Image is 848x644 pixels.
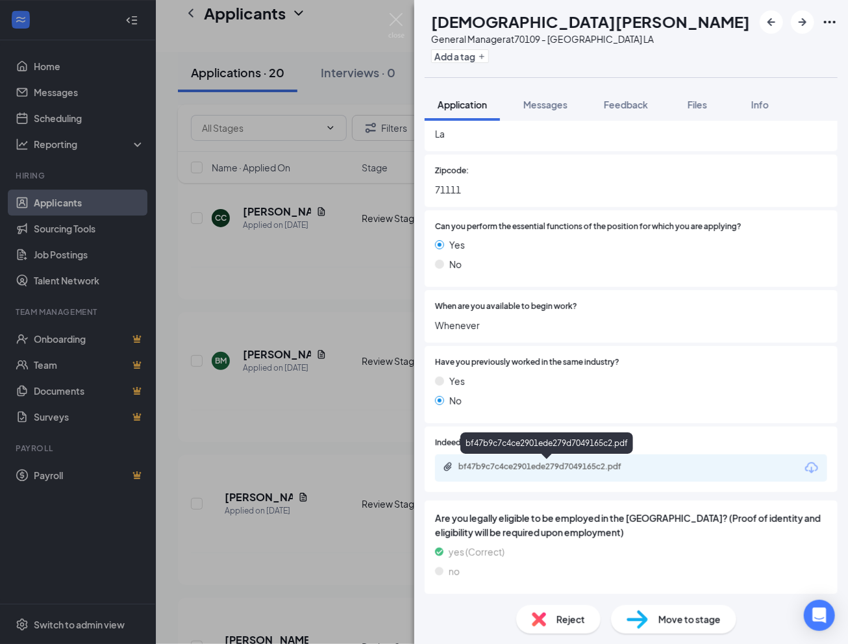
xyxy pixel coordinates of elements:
[822,14,838,30] svg: Ellipses
[449,257,462,271] span: No
[523,99,567,110] span: Messages
[688,99,707,110] span: Files
[435,165,469,177] span: Zipcode:
[449,545,505,559] span: yes (Correct)
[435,356,619,369] span: Have you previously worked in the same industry?
[791,10,814,34] button: ArrowRight
[435,127,827,141] span: La
[431,10,750,32] h1: [DEMOGRAPHIC_DATA][PERSON_NAME]
[760,10,783,34] button: ArrowLeftNew
[435,511,827,539] span: Are you legally eligible to be employed in the [GEOGRAPHIC_DATA]? (Proof of identity and eligibil...
[478,53,486,60] svg: Plus
[438,99,487,110] span: Application
[449,393,462,408] span: No
[795,14,810,30] svg: ArrowRight
[431,49,489,63] button: PlusAdd a tag
[435,318,827,332] span: Whenever
[449,374,465,388] span: Yes
[751,99,769,110] span: Info
[449,238,465,252] span: Yes
[431,32,750,45] div: General Manager at 70109 - [GEOGRAPHIC_DATA] LA
[460,432,633,454] div: bf47b9c7c4ce2901ede279d7049165c2.pdf
[604,99,648,110] span: Feedback
[449,564,460,578] span: no
[435,301,577,313] span: When are you available to begin work?
[435,437,492,449] span: Indeed Resume
[804,460,819,476] svg: Download
[658,612,721,626] span: Move to stage
[435,221,742,233] span: Can you perform the essential functions of the position for which you are applying?
[764,14,779,30] svg: ArrowLeftNew
[435,182,827,197] span: 71111
[804,600,835,631] div: Open Intercom Messenger
[556,612,585,626] span: Reject
[443,462,653,474] a: Paperclipbf47b9c7c4ce2901ede279d7049165c2.pdf
[443,462,453,472] svg: Paperclip
[458,462,640,472] div: bf47b9c7c4ce2901ede279d7049165c2.pdf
